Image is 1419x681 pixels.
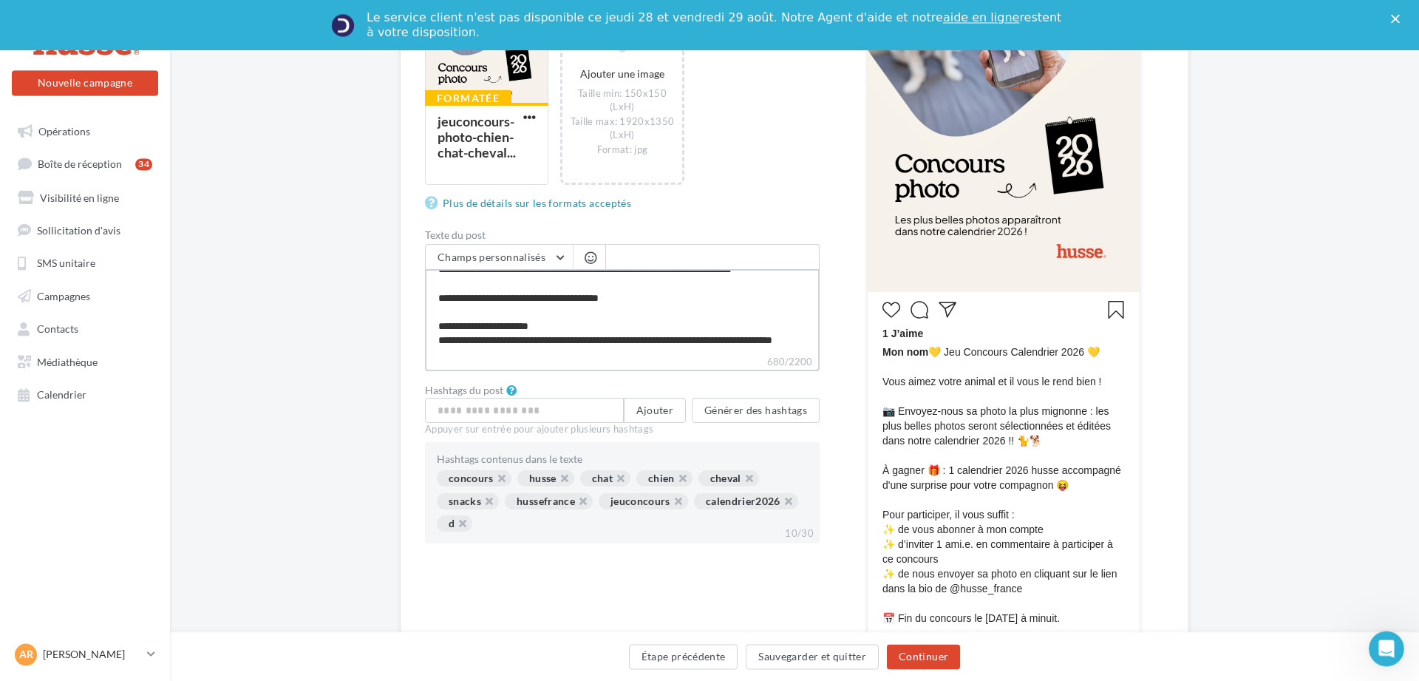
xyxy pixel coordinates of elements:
span: Médiathèque [37,355,98,367]
a: Plus de détails sur les formats acceptés [425,194,637,212]
div: jeuconcours [599,493,688,509]
a: Calendrier [9,380,161,407]
div: chat [580,470,630,487]
span: SMS unitaire [37,257,95,269]
svg: Commenter [911,301,928,319]
label: Hashtags du post [425,385,503,396]
button: Nouvelle campagne [12,70,158,95]
button: Ajouter [624,398,686,423]
span: Campagnes [37,289,90,302]
a: SMS unitaire [9,248,161,275]
div: snacks [437,493,499,509]
div: hussefrance [505,493,593,509]
span: Contacts [37,322,78,335]
a: Opérations [9,117,161,143]
span: Sollicitation d'avis [37,223,120,236]
div: chien [636,470,693,487]
a: Campagnes [9,282,161,308]
div: d [437,515,472,532]
div: Appuyer sur entrée pour ajouter plusieurs hashtags [425,423,820,436]
div: 1 J’aime [882,326,1125,345]
div: Formatée [425,90,511,106]
span: Opérations [38,124,90,137]
div: jeuconcours-photo-chien-chat-cheval... [438,113,516,160]
a: Sollicitation d'avis [9,216,161,243]
button: Sauvegarder et quitter [746,644,879,669]
div: Fermer [1391,13,1406,22]
img: Profile image for Service-Client [331,13,355,37]
label: Texte du post [425,230,820,240]
a: Visibilité en ligne [9,183,161,210]
div: Hashtags contenus dans le texte [437,454,808,464]
div: calendrier2026 [694,493,798,509]
button: Étape précédente [629,644,738,669]
label: 680/2200 [425,354,820,371]
button: Champs personnalisés [426,245,573,270]
a: Contacts [9,314,161,341]
a: Médiathèque [9,348,161,374]
div: 10/30 [779,524,820,543]
a: AR [PERSON_NAME] [12,640,158,668]
a: Boîte de réception34 [9,149,161,177]
button: Générer des hashtags [692,398,820,423]
button: Continuer [887,644,960,669]
span: Champs personnalisés [438,251,545,263]
iframe: Intercom live chat [1369,631,1404,666]
p: [PERSON_NAME] [43,647,141,662]
span: Boîte de réception [38,157,122,170]
div: Le service client n'est pas disponible ce jeudi 28 et vendredi 29 août. Notre Agent d'aide et not... [367,10,1064,40]
svg: J’aime [882,301,900,319]
div: 34 [135,158,152,170]
div: husse [517,470,574,487]
a: aide en ligne [943,10,1019,24]
div: concours [437,470,511,487]
span: AR [19,647,33,662]
span: Visibilité en ligne [40,191,119,203]
span: Mon nom [882,346,928,358]
span: Calendrier [37,388,86,401]
svg: Partager la publication [939,301,956,319]
svg: Enregistrer [1107,301,1125,319]
div: cheval [698,470,759,487]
